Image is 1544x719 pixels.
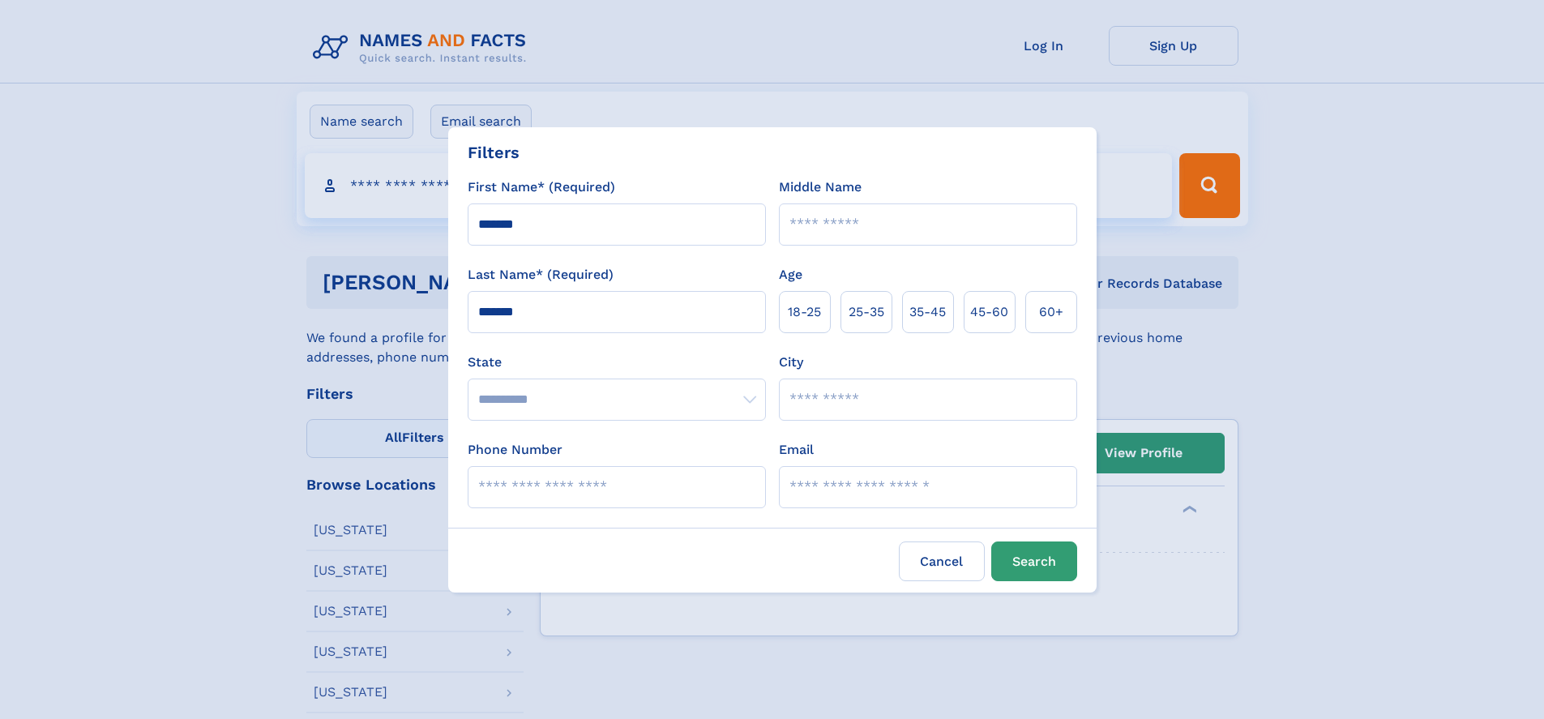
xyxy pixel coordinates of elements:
span: 18‑25 [788,302,821,322]
span: 25‑35 [849,302,884,322]
label: Cancel [899,541,985,581]
button: Search [991,541,1077,581]
div: Filters [468,140,520,165]
label: Phone Number [468,440,562,460]
label: First Name* (Required) [468,178,615,197]
label: Email [779,440,814,460]
label: Last Name* (Required) [468,265,614,285]
span: 60+ [1039,302,1063,322]
label: Middle Name [779,178,862,197]
label: City [779,353,803,372]
span: 35‑45 [909,302,946,322]
span: 45‑60 [970,302,1008,322]
label: Age [779,265,802,285]
label: State [468,353,766,372]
